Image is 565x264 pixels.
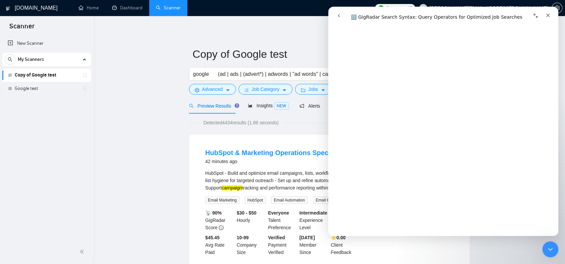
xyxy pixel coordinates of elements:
img: logo [6,3,10,14]
span: user [421,6,426,10]
span: Scanner [4,21,40,35]
b: $45.45 [205,235,220,240]
span: Advanced [202,86,223,93]
span: 46 [407,4,412,12]
b: 10-99 [237,235,249,240]
a: dashboardDashboard [112,5,143,11]
span: info-circle [219,225,223,230]
a: New Scanner [8,37,86,50]
b: 📡 90% [205,210,222,216]
button: setting [552,3,562,13]
iframe: Intercom live chat [328,7,558,236]
a: searchScanner [156,5,181,11]
button: search [5,54,15,65]
span: holder [82,86,88,91]
input: Search Freelance Jobs... [193,70,372,78]
span: folder [301,88,305,93]
span: bars [244,88,249,93]
mark: campaign [222,185,242,190]
b: Everyone [268,210,289,216]
b: $30 - $50 [237,210,256,216]
input: Scanner name... [193,46,456,62]
div: Hourly [235,209,267,231]
div: Talent Preference [267,209,298,231]
li: New Scanner [2,37,91,50]
span: caret-down [282,88,287,93]
span: double-left [80,248,86,255]
span: Job Category [252,86,279,93]
a: Google test [15,82,78,95]
div: Client Feedback [329,234,361,256]
b: [DATE] [299,235,315,240]
button: barsJob Categorycaret-down [239,84,292,95]
div: Avg Rate Paid [204,234,236,256]
span: Email Automation [271,196,307,204]
a: Copy of Google test [15,69,78,82]
img: upwork-logo.png [378,5,384,11]
span: Preview Results [189,103,237,109]
div: Experience Level [298,209,329,231]
a: homeHome [79,5,99,11]
span: Email Marketing [205,196,240,204]
span: Alerts [299,103,320,109]
div: Payment Verified [267,234,298,256]
iframe: Intercom live chat [542,241,558,257]
span: Email Campaign Setup [313,196,360,204]
a: HubSpot & Marketing Operations Specialist [205,149,344,156]
span: Jobs [308,86,318,93]
span: NEW [274,102,289,110]
span: holder [82,73,88,78]
span: search [5,57,15,62]
span: notification [299,104,304,108]
span: Detected 4434 results (1.86 seconds) [199,119,283,126]
a: setting [552,5,562,11]
span: caret-down [321,88,325,93]
span: My Scanners [18,53,44,66]
div: GigRadar Score [204,209,236,231]
div: Tooltip anchor [234,103,240,109]
button: settingAdvancedcaret-down [189,84,236,95]
span: setting [195,88,199,93]
div: Member Since [298,234,329,256]
div: 42 minutes ago [205,157,344,165]
b: Intermediate [299,210,327,216]
span: area-chart [248,103,253,108]
li: My Scanners [2,53,91,95]
div: HubSpot - Build and optimize email campaigns, lists, workflows, and marketing campaigns - Manage ... [205,169,454,191]
span: search [189,104,194,108]
button: folderJobscaret-down [295,84,331,95]
b: Verified [268,235,285,240]
span: setting [552,5,562,11]
b: ⭐️ 0.00 [331,235,346,240]
span: Connects: [386,4,406,12]
span: caret-down [225,88,230,93]
span: HubSpot [245,196,266,204]
span: Insights [248,103,289,108]
div: Company Size [235,234,267,256]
